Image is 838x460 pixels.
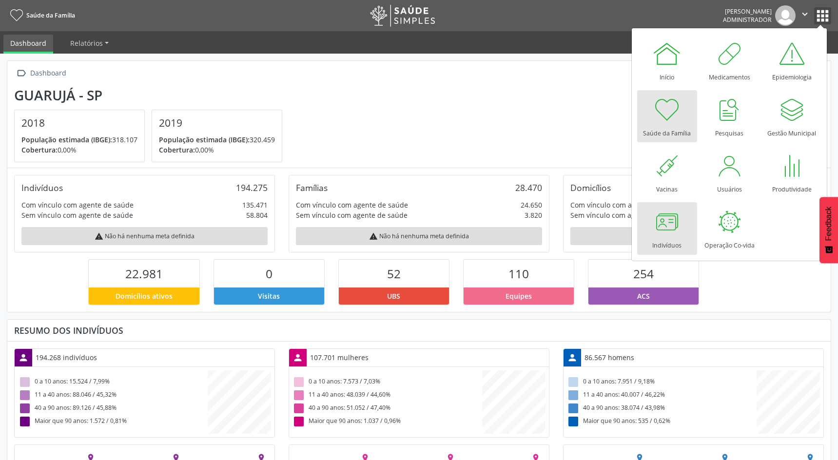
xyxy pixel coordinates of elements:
[637,146,697,198] a: Vacinas
[824,207,833,241] span: Feedback
[515,182,542,193] div: 28.470
[3,35,53,54] a: Dashboard
[159,145,275,155] p: 0,00%
[369,232,378,241] i: warning
[292,402,482,415] div: 40 a 90 anos: 51.052 / 47,40%
[21,210,133,220] div: Sem vínculo com agente de saúde
[525,210,542,220] div: 3.820
[14,325,824,336] div: Resumo dos indivíduos
[506,291,532,301] span: Equipes
[159,135,250,144] span: População estimada (IBGE):
[796,5,814,26] button: 
[814,7,831,24] button: apps
[570,182,611,193] div: Domicílios
[125,266,163,282] span: 22.981
[18,415,208,428] div: Maior que 90 anos: 1.572 / 0,81%
[387,291,400,301] span: UBS
[18,352,29,363] i: person
[296,210,408,220] div: Sem vínculo com agente de saúde
[242,200,268,210] div: 135.471
[762,34,822,86] a: Epidemiologia
[819,197,838,263] button: Feedback - Mostrar pesquisa
[32,349,100,366] div: 194.268 indivíduos
[570,200,682,210] div: Com vínculo com agente de saúde
[266,266,273,282] span: 0
[700,90,760,142] a: Pesquisas
[521,200,542,210] div: 24.650
[700,34,760,86] a: Medicamentos
[637,90,697,142] a: Saúde da Família
[95,232,103,241] i: warning
[21,227,268,245] div: Não há nenhuma meta definida
[159,117,275,129] h4: 2019
[18,376,208,389] div: 0 a 10 anos: 15.524 / 7,99%
[296,182,328,193] div: Famílias
[296,227,542,245] div: Não há nenhuma meta definida
[387,266,401,282] span: 52
[570,210,682,220] div: Sem vínculo com agente de saúde
[508,266,529,282] span: 110
[567,402,757,415] div: 40 a 90 anos: 38.074 / 43,98%
[292,352,303,363] i: person
[567,415,757,428] div: Maior que 90 anos: 535 / 0,62%
[21,134,137,145] p: 318.107
[637,202,697,254] a: Indivíduos
[775,5,796,26] img: img
[14,66,68,80] a:  Dashboard
[14,66,28,80] i: 
[700,202,760,254] a: Operação Co-vida
[762,90,822,142] a: Gestão Municipal
[21,145,137,155] p: 0,00%
[292,415,482,428] div: Maior que 90 anos: 1.037 / 0,96%
[637,291,650,301] span: ACS
[581,349,638,366] div: 86.567 homens
[70,38,103,48] span: Relatórios
[14,87,289,103] div: Guarujá - SP
[633,266,654,282] span: 254
[21,117,137,129] h4: 2018
[246,210,268,220] div: 58.804
[159,145,195,154] span: Cobertura:
[21,200,134,210] div: Com vínculo com agente de saúde
[762,146,822,198] a: Produtividade
[18,389,208,402] div: 11 a 40 anos: 88.046 / 45,32%
[28,66,68,80] div: Dashboard
[567,352,578,363] i: person
[236,182,268,193] div: 194.275
[799,9,810,19] i: 
[567,376,757,389] div: 0 a 10 anos: 7.951 / 9,18%
[296,200,408,210] div: Com vínculo com agente de saúde
[63,35,116,52] a: Relatórios
[567,389,757,402] div: 11 a 40 anos: 40.007 / 46,22%
[307,349,372,366] div: 107.701 mulheres
[159,134,275,145] p: 320.459
[258,291,280,301] span: Visitas
[570,227,817,245] div: Não há nenhuma meta definida
[18,402,208,415] div: 40 a 90 anos: 89.126 / 45,88%
[7,7,75,23] a: Saúde da Família
[292,376,482,389] div: 0 a 10 anos: 7.573 / 7,03%
[26,11,75,19] span: Saúde da Família
[21,145,58,154] span: Cobertura:
[723,16,772,24] span: Administrador
[637,34,697,86] a: Início
[723,7,772,16] div: [PERSON_NAME]
[21,135,112,144] span: População estimada (IBGE):
[116,291,173,301] span: Domicílios ativos
[21,182,63,193] div: Indivíduos
[700,146,760,198] a: Usuários
[292,389,482,402] div: 11 a 40 anos: 48.039 / 44,60%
